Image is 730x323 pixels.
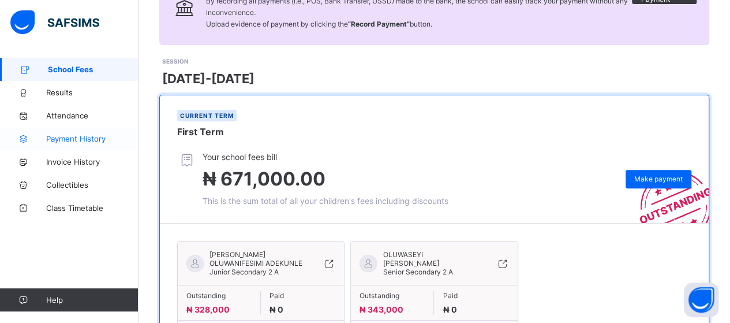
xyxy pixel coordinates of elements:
[180,112,234,119] span: Current term
[162,58,188,65] span: SESSION
[46,180,138,190] span: Collectibles
[203,196,448,206] span: This is the sum total of all your children's fees including discounts
[46,134,138,143] span: Payment History
[443,291,508,300] span: Paid
[625,157,709,223] img: outstanding-stamp.3c148f88c3ebafa6da95868fa43343a1.svg
[10,10,99,35] img: safsims
[177,126,224,138] span: First Term
[162,71,254,86] span: [DATE]-[DATE]
[46,88,138,97] span: Results
[684,283,718,317] button: Open asap
[186,291,252,300] span: Outstanding
[186,305,230,314] span: ₦ 328,000
[203,152,448,162] span: Your school fees bill
[360,305,403,314] span: ₦ 343,000
[46,203,138,213] span: Class Timetable
[203,168,325,190] span: ₦ 671,000.00
[269,305,283,314] span: ₦ 0
[209,250,306,268] span: [PERSON_NAME] OLUWANIFESIMI ADEKUNLE
[46,295,138,305] span: Help
[48,65,138,74] span: School Fees
[383,268,452,276] span: Senior Secondary 2 A
[46,157,138,166] span: Invoice History
[360,291,425,300] span: Outstanding
[348,20,410,28] b: “Record Payment”
[634,175,683,183] span: Make payment
[383,250,479,268] span: OLUWASEYI [PERSON_NAME]
[269,291,335,300] span: Paid
[443,305,456,314] span: ₦ 0
[209,268,279,276] span: Junior Secondary 2 A
[46,111,138,120] span: Attendance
